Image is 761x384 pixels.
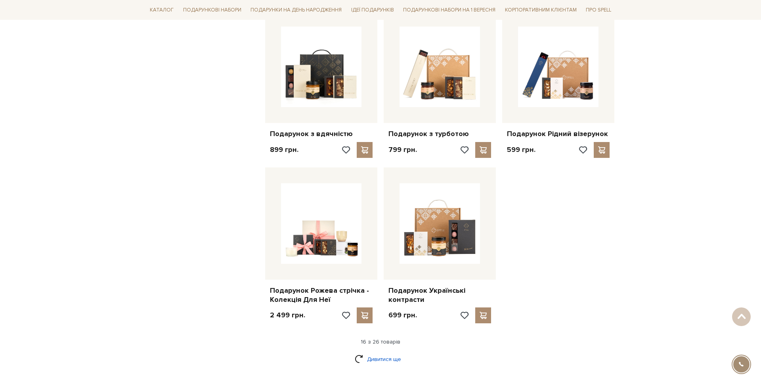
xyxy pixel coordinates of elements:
[388,311,417,320] p: 699 грн.
[180,4,245,16] a: Подарункові набори
[147,4,177,16] a: Каталог
[388,286,491,305] a: Подарунок Українські контрасти
[270,129,373,138] a: Подарунок з вдячністю
[348,4,397,16] a: Ідеї подарунків
[270,145,298,154] p: 899 грн.
[502,3,580,17] a: Корпоративним клієнтам
[507,129,610,138] a: Подарунок Рідний візерунок
[247,4,345,16] a: Подарунки на День народження
[583,4,614,16] a: Про Spell
[400,3,499,17] a: Подарункові набори на 1 Вересня
[270,311,305,320] p: 2 499 грн.
[143,338,618,346] div: 16 з 26 товарів
[507,145,535,154] p: 599 грн.
[388,145,417,154] p: 799 грн.
[270,286,373,305] a: Подарунок Рожева стрічка - Колекція Для Неї
[355,352,406,366] a: Дивитися ще
[388,129,491,138] a: Подарунок з турботою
